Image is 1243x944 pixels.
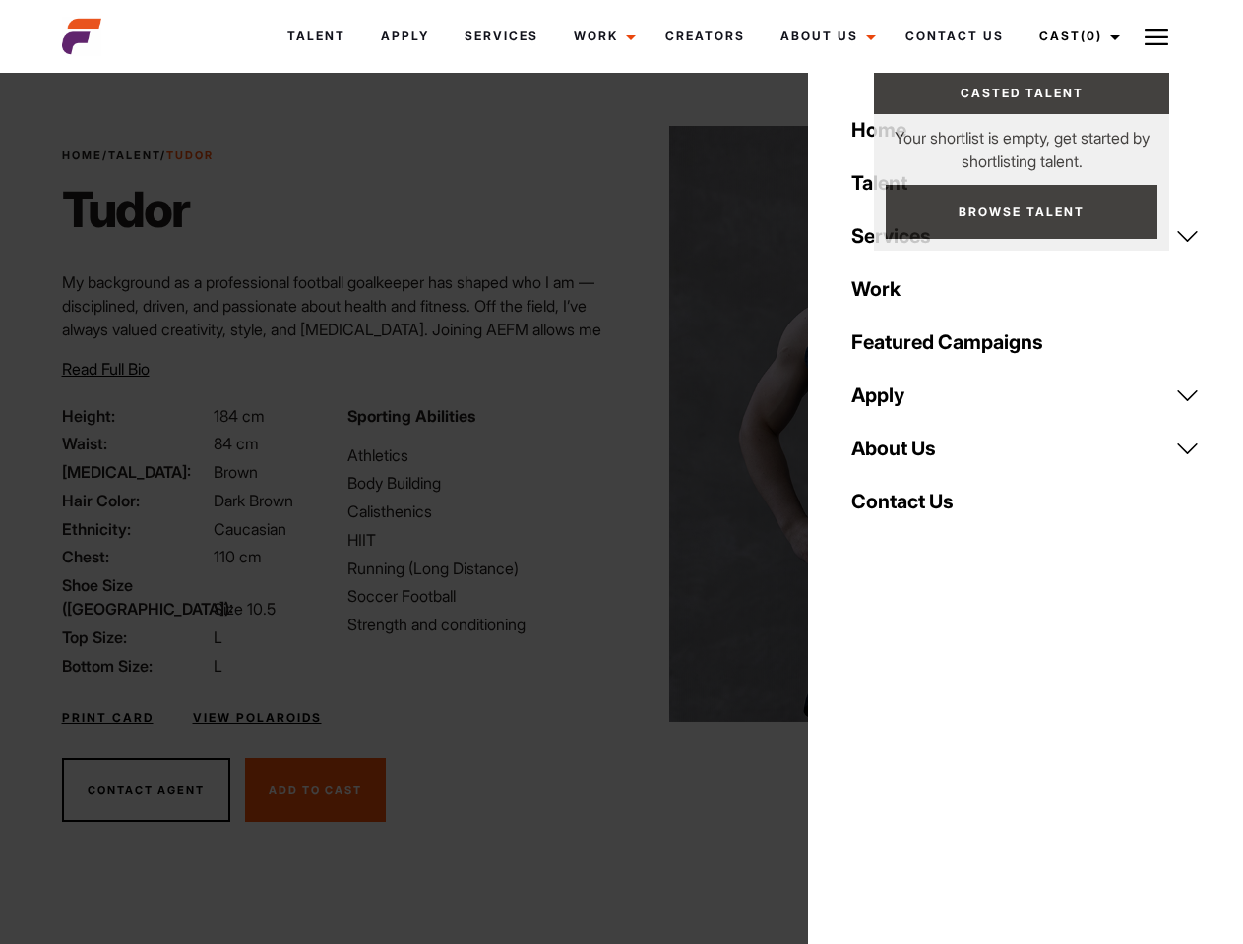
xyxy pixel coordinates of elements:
li: Calisthenics [347,500,609,523]
span: Add To Cast [269,783,362,796]
button: Read Full Bio [62,357,150,381]
a: Cast(0) [1022,10,1132,63]
a: Apply [363,10,447,63]
a: Print Card [62,709,154,727]
a: Work [839,263,1212,316]
a: Services [839,209,1212,263]
span: 184 cm [214,406,265,426]
li: Body Building [347,471,609,495]
span: Dark Brown [214,491,293,510]
a: Talent [108,148,160,162]
span: Brown [214,462,258,482]
a: Talent [270,10,363,63]
li: Athletics [347,443,609,467]
button: Add To Cast [245,758,386,823]
span: Top Size: [62,625,210,649]
span: (0) [1081,29,1102,43]
a: Casted Talent [874,73,1169,114]
span: Chest: [62,545,210,568]
strong: Tudor [166,148,214,162]
p: My background as a professional football goalkeeper has shaped who I am — disciplined, driven, an... [62,270,610,388]
a: Talent [839,156,1212,209]
span: L [214,627,222,647]
strong: Sporting Abilities [347,406,475,426]
span: Bottom Size: [62,654,210,678]
a: Contact Us [888,10,1022,63]
span: L [214,656,222,676]
span: Size 10.5 [214,599,276,619]
a: View Polaroids [193,709,322,727]
span: / / [62,147,214,164]
span: Ethnicity: [62,517,210,541]
img: Burger icon [1145,26,1168,49]
span: Waist: [62,432,210,455]
span: 110 cm [214,547,262,566]
span: Caucasian [214,519,286,539]
a: Services [447,10,556,63]
li: Strength and conditioning [347,613,609,636]
span: Hair Color: [62,489,210,512]
li: HIIT [347,528,609,552]
a: Home [839,103,1212,156]
a: Apply [839,369,1212,422]
a: Home [62,148,102,162]
a: About Us [839,422,1212,475]
span: [MEDICAL_DATA]: [62,460,210,484]
a: Contact Us [839,475,1212,528]
span: Shoe Size ([GEOGRAPHIC_DATA]): [62,573,210,620]
a: About Us [763,10,888,63]
img: cropped-aefm-brand-fav-22-square.png [62,17,101,56]
li: Soccer Football [347,584,609,608]
a: Work [556,10,648,63]
button: Contact Agent [62,758,230,823]
span: Read Full Bio [62,359,150,379]
span: 84 cm [214,434,259,453]
span: Height: [62,404,210,428]
a: Browse Talent [886,185,1157,239]
li: Running (Long Distance) [347,557,609,580]
a: Creators [648,10,763,63]
a: Featured Campaigns [839,316,1212,369]
h1: Tudor [62,180,214,239]
p: Your shortlist is empty, get started by shortlisting talent. [874,114,1169,173]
